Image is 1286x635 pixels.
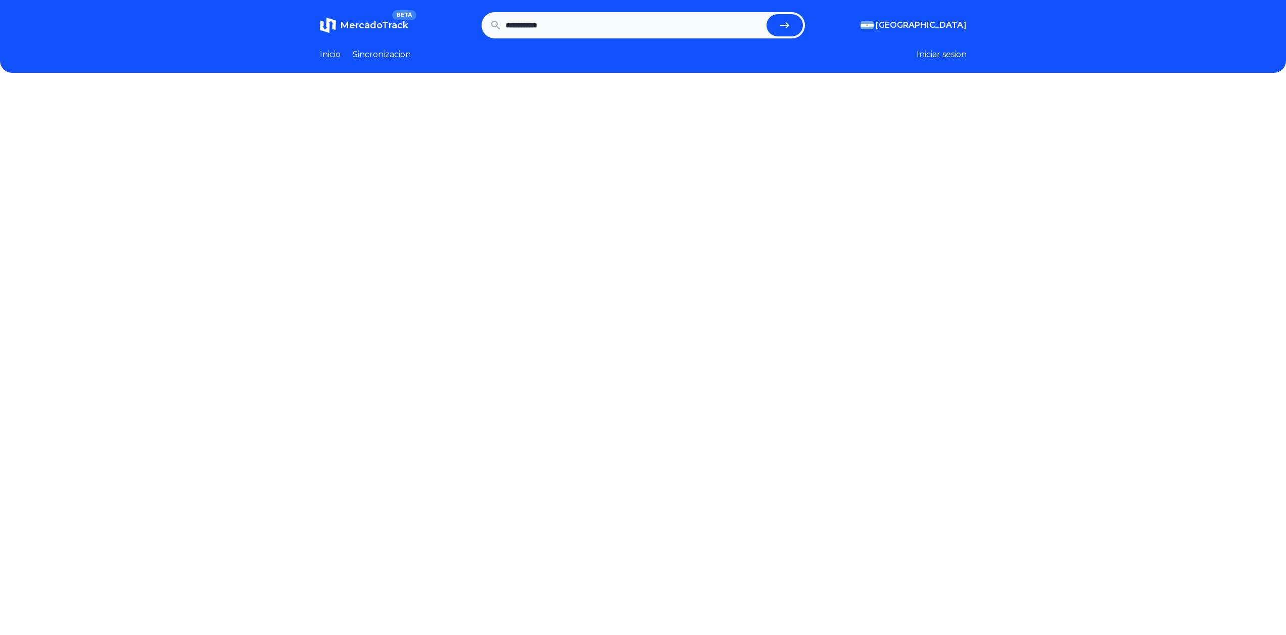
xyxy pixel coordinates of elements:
span: BETA [392,10,416,20]
a: MercadoTrackBETA [320,17,408,33]
button: [GEOGRAPHIC_DATA] [861,19,967,31]
button: Iniciar sesion [917,49,967,61]
span: MercadoTrack [340,20,408,31]
a: Inicio [320,49,341,61]
span: [GEOGRAPHIC_DATA] [876,19,967,31]
img: MercadoTrack [320,17,336,33]
a: Sincronizacion [353,49,411,61]
img: Argentina [861,21,874,29]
